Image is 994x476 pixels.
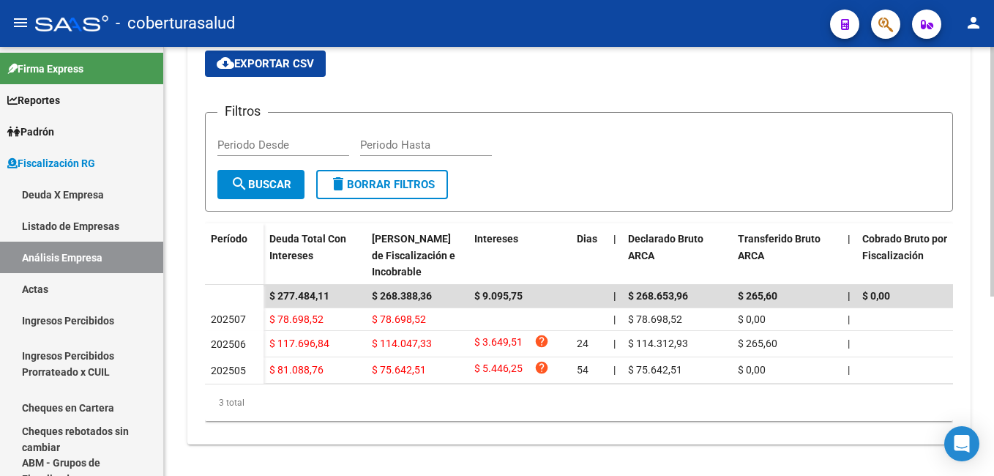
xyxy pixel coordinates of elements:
span: 54 [577,364,588,376]
span: Firma Express [7,61,83,77]
span: | [613,338,616,349]
span: $ 277.484,11 [269,290,329,302]
button: Borrar Filtros [316,170,448,199]
span: $ 78.698,52 [372,313,426,325]
span: | [613,233,616,245]
span: [PERSON_NAME] de Fiscalización e Incobrable [372,233,455,278]
datatable-header-cell: Período [205,223,264,285]
span: $ 5.446,25 [474,360,523,380]
span: 202507 [211,313,246,325]
span: | [613,290,616,302]
h3: Filtros [217,101,268,122]
span: 24 [577,338,588,349]
span: Buscar [231,178,291,191]
span: $ 117.696,84 [269,338,329,349]
span: Deuda Total Con Intereses [269,233,346,261]
span: $ 265,60 [738,290,777,302]
span: | [848,364,850,376]
mat-icon: menu [12,14,29,31]
span: $ 0,00 [862,290,890,302]
div: Open Intercom Messenger [944,426,979,461]
span: Padrón [7,124,54,140]
datatable-header-cell: Transferido Bruto ARCA [732,223,842,288]
span: $ 81.088,76 [269,364,324,376]
datatable-header-cell: Deuda Bruta Neto de Fiscalización e Incobrable [366,223,468,288]
datatable-header-cell: Deuda Total Con Intereses [264,223,366,288]
span: $ 78.698,52 [628,313,682,325]
span: $ 114.312,93 [628,338,688,349]
i: help [534,334,549,349]
span: | [613,313,616,325]
span: | [848,338,850,349]
span: $ 78.698,52 [269,313,324,325]
span: $ 268.388,36 [372,290,432,302]
datatable-header-cell: Declarado Bruto ARCA [622,223,732,288]
mat-icon: search [231,175,248,193]
span: | [613,364,616,376]
i: help [534,360,549,375]
button: Buscar [217,170,304,199]
span: Dias [577,233,597,245]
span: $ 9.095,75 [474,290,523,302]
span: Intereses [474,233,518,245]
div: 3 total [205,384,953,421]
datatable-header-cell: | [842,223,856,288]
span: Período [211,233,247,245]
datatable-header-cell: Dias [571,223,608,288]
span: $ 75.642,51 [372,364,426,376]
span: $ 0,00 [738,364,766,376]
datatable-header-cell: Intereses [468,223,571,288]
span: Exportar CSV [217,57,314,70]
span: - coberturasalud [116,7,235,40]
span: $ 114.047,33 [372,338,432,349]
datatable-header-cell: | [608,223,622,288]
span: Declarado Bruto ARCA [628,233,703,261]
span: Reportes [7,92,60,108]
span: Cobrado Bruto por Fiscalización [862,233,947,261]
span: $ 3.649,51 [474,334,523,354]
span: Fiscalización RG [7,155,95,171]
mat-icon: person [965,14,982,31]
mat-icon: delete [329,175,347,193]
span: Borrar Filtros [329,178,435,191]
mat-icon: cloud_download [217,54,234,72]
datatable-header-cell: Cobrado Bruto por Fiscalización [856,223,966,288]
span: | [848,290,851,302]
span: | [848,233,851,245]
span: $ 268.653,96 [628,290,688,302]
span: Transferido Bruto ARCA [738,233,821,261]
span: $ 265,60 [738,338,777,349]
span: 202506 [211,338,246,350]
span: $ 75.642,51 [628,364,682,376]
span: $ 0,00 [738,313,766,325]
span: 202505 [211,365,246,376]
button: Exportar CSV [205,51,326,77]
span: | [848,313,850,325]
